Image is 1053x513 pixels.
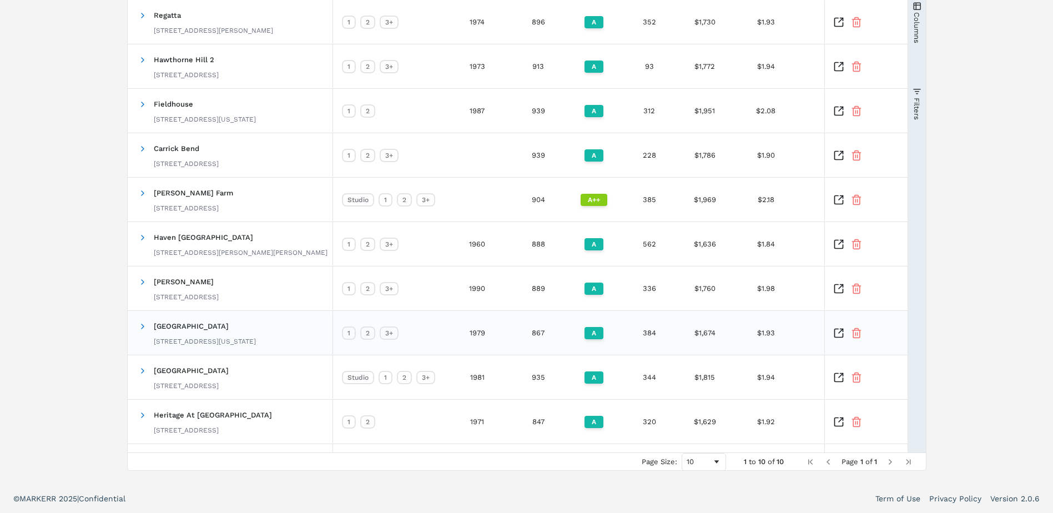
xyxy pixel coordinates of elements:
div: 2 [397,371,412,384]
div: [STREET_ADDRESS][US_STATE] [154,337,256,346]
div: 1971 [444,400,511,444]
a: Version 2.0.6 [990,493,1040,504]
div: First Page [806,457,815,466]
div: 2 [360,238,375,251]
a: Inspect Comparable [833,328,844,339]
div: 2 [360,149,375,162]
button: Remove Property From Portfolio [851,61,862,72]
div: Studio [342,371,374,384]
div: 562 [622,222,677,266]
div: 3+ [380,238,399,251]
span: of [768,457,774,466]
div: +5.99% [799,44,910,88]
div: 384 [622,311,677,355]
div: $1.94 [733,44,799,88]
span: 1 [860,457,863,466]
div: 1973 [444,44,511,88]
div: $1,636 [677,222,733,266]
button: Remove Property From Portfolio [851,17,862,28]
div: -0.28% [799,89,910,133]
span: Page [842,457,858,466]
div: 228 [622,133,677,177]
div: 867 [511,311,566,355]
div: $2.08 [733,89,799,133]
div: 1 [342,149,356,162]
a: Inspect Comparable [833,194,844,205]
div: 93 [622,44,677,88]
div: Last Page [904,457,913,466]
div: A [585,61,603,73]
div: -1.33% [799,178,910,222]
div: 344 [622,355,677,399]
span: Regatta [154,11,181,19]
div: $1,674 [677,311,733,355]
span: to [749,457,756,466]
div: 312 [622,89,677,133]
div: 3+ [380,282,399,295]
button: Remove Property From Portfolio [851,150,862,161]
div: $2.18 [733,178,799,222]
span: Filters [913,97,921,119]
button: Remove Property From Portfolio [851,239,862,250]
div: A [585,149,603,162]
div: $1.94 [733,355,799,399]
div: [STREET_ADDRESS][PERSON_NAME][PERSON_NAME] [154,248,328,257]
span: 10 [758,457,765,466]
a: Inspect Comparable [833,283,844,294]
div: 2 [360,16,375,29]
div: [STREET_ADDRESS] [154,159,219,168]
div: Page Size [682,453,726,471]
div: 889 [511,266,566,310]
span: [PERSON_NAME] Farm [154,189,233,197]
div: 2 [360,104,375,118]
div: A [585,283,603,295]
div: -0.49% [799,400,910,444]
span: Heritage At [GEOGRAPHIC_DATA] [154,411,272,419]
span: Fieldhouse [154,100,193,108]
div: 2 [360,326,375,340]
div: 2 [360,282,375,295]
div: [STREET_ADDRESS] [154,381,229,390]
div: 847 [511,400,566,444]
button: Remove Property From Portfolio [851,283,862,294]
a: Inspect Comparable [833,61,844,72]
span: © [13,494,19,503]
div: 2 [360,415,375,429]
button: Remove Property From Portfolio [851,194,862,205]
div: 3+ [380,60,399,73]
span: Carrick Bend [154,144,199,153]
div: A [585,371,603,384]
div: 1 [379,371,392,384]
div: [STREET_ADDRESS][US_STATE] [154,115,256,124]
button: Remove Property From Portfolio [851,105,862,117]
div: A [585,16,603,28]
div: 320 [622,400,677,444]
div: Studio [342,193,374,207]
div: $1,786 [677,133,733,177]
div: 2 [397,193,412,207]
span: MARKERR [19,494,59,503]
div: $1,760 [677,266,733,310]
div: -1.46% [799,311,910,355]
div: 913 [511,44,566,88]
div: 336 [622,266,677,310]
div: 1 [342,238,356,251]
a: Term of Use [875,493,920,504]
div: $1.90 [733,133,799,177]
div: 939 [511,133,566,177]
div: [STREET_ADDRESS] [154,71,219,79]
div: -0.28% [799,355,910,399]
div: 1 [342,282,356,295]
div: 1 [342,104,356,118]
div: -0.86% [799,133,910,177]
div: Next Page [886,457,895,466]
div: $1,629 [677,400,733,444]
div: $1.84 [733,222,799,266]
div: 3+ [380,16,399,29]
a: Inspect Comparable [833,372,844,383]
div: 1981 [444,355,511,399]
div: A++ [581,194,607,206]
span: [PERSON_NAME] [154,278,214,286]
div: [STREET_ADDRESS] [154,426,272,435]
div: $1.98 [733,266,799,310]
